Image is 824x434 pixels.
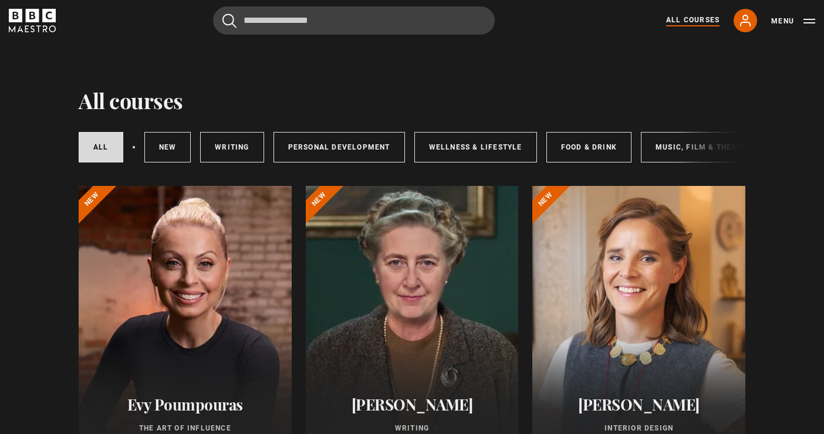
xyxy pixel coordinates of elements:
a: All Courses [666,15,720,26]
a: Writing [200,132,264,162]
p: Writing [320,423,505,433]
p: Interior Design [546,423,731,433]
button: Submit the search query [222,13,237,28]
h1: All courses [79,88,183,113]
h2: [PERSON_NAME] [546,395,731,413]
svg: BBC Maestro [9,9,56,32]
a: Food & Drink [546,132,631,162]
p: The Art of Influence [93,423,278,433]
input: Search [213,6,495,35]
h2: [PERSON_NAME] [320,395,505,413]
a: Wellness & Lifestyle [414,132,537,162]
a: Music, Film & Theatre [641,132,766,162]
h2: Evy Poumpouras [93,395,278,413]
button: Toggle navigation [771,15,815,27]
a: New [144,132,191,162]
a: Personal Development [273,132,405,162]
a: All [79,132,123,162]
